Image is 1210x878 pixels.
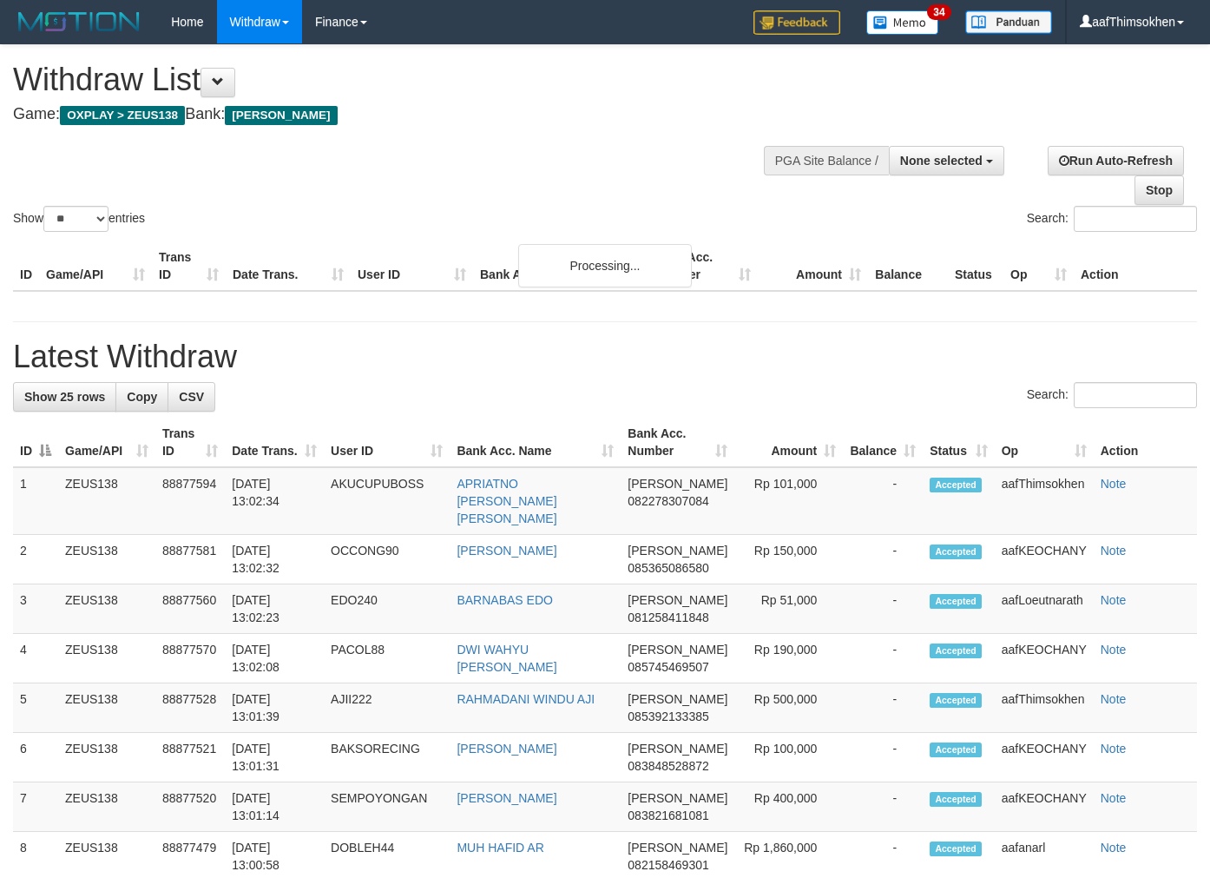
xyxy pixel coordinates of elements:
a: Note [1101,841,1127,855]
td: 4 [13,634,58,683]
span: Accepted [930,478,982,492]
span: None selected [900,154,983,168]
td: PACOL88 [324,634,450,683]
a: Copy [115,382,168,412]
td: 1 [13,467,58,535]
th: Status: activate to sort column ascending [923,418,995,467]
img: MOTION_logo.png [13,9,145,35]
td: - [843,683,923,733]
a: Note [1101,692,1127,706]
span: Show 25 rows [24,390,105,404]
td: [DATE] 13:01:39 [225,683,324,733]
a: [PERSON_NAME] [457,791,556,805]
th: Game/API [39,241,152,291]
th: Game/API: activate to sort column ascending [58,418,155,467]
th: Amount [758,241,868,291]
span: [PERSON_NAME] [628,544,727,558]
a: Note [1101,742,1127,756]
td: 88877581 [155,535,225,584]
span: [PERSON_NAME] [628,742,727,756]
a: Note [1101,593,1127,607]
td: Rp 100,000 [734,733,843,782]
span: Copy 083848528872 to clipboard [628,759,708,773]
span: Copy 083821681081 to clipboard [628,809,708,822]
a: MUH HAFID AR [457,841,543,855]
h4: Game: Bank: [13,106,789,123]
a: RAHMADANI WINDU AJI [457,692,595,706]
a: Note [1101,791,1127,805]
a: DWI WAHYU [PERSON_NAME] [457,643,556,674]
td: 5 [13,683,58,733]
td: [DATE] 13:02:08 [225,634,324,683]
img: Button%20Memo.svg [866,10,939,35]
a: Run Auto-Refresh [1048,146,1184,175]
a: Stop [1134,175,1184,205]
h1: Latest Withdraw [13,340,1197,374]
td: ZEUS138 [58,584,155,634]
span: Accepted [930,842,982,856]
td: Rp 500,000 [734,683,843,733]
td: - [843,584,923,634]
span: Accepted [930,693,982,708]
th: Bank Acc. Number [648,241,758,291]
td: AKUCUPUBOSS [324,467,450,535]
a: CSV [168,382,215,412]
th: Action [1094,418,1197,467]
td: Rp 51,000 [734,584,843,634]
select: Showentries [43,206,109,232]
a: APRIATNO [PERSON_NAME] [PERSON_NAME] [457,477,556,525]
span: CSV [179,390,204,404]
span: [PERSON_NAME] [628,593,727,607]
span: [PERSON_NAME] [628,791,727,805]
a: Note [1101,544,1127,558]
td: Rp 190,000 [734,634,843,683]
span: Accepted [930,644,982,658]
th: Trans ID: activate to sort column ascending [155,418,225,467]
td: AJII222 [324,683,450,733]
td: - [843,467,923,535]
span: Copy 085745469507 to clipboard [628,660,708,674]
td: [DATE] 13:01:14 [225,782,324,832]
td: aafKEOCHANY [995,733,1094,782]
th: Amount: activate to sort column ascending [734,418,843,467]
span: OXPLAY > ZEUS138 [60,106,185,125]
a: BARNABAS EDO [457,593,552,607]
td: Rp 400,000 [734,782,843,832]
th: Op [1003,241,1074,291]
th: Bank Acc. Name [473,241,648,291]
td: 88877594 [155,467,225,535]
td: ZEUS138 [58,782,155,832]
input: Search: [1074,206,1197,232]
td: 88877521 [155,733,225,782]
a: [PERSON_NAME] [457,742,556,756]
td: OCCONG90 [324,535,450,584]
th: ID: activate to sort column descending [13,418,58,467]
span: [PERSON_NAME] [628,477,727,491]
td: 88877570 [155,634,225,683]
span: Accepted [930,743,982,757]
td: [DATE] 13:01:31 [225,733,324,782]
th: Balance: activate to sort column ascending [843,418,923,467]
td: 7 [13,782,58,832]
td: - [843,634,923,683]
th: Bank Acc. Name: activate to sort column ascending [450,418,621,467]
td: ZEUS138 [58,634,155,683]
span: [PERSON_NAME] [628,841,727,855]
td: aafKEOCHANY [995,634,1094,683]
span: [PERSON_NAME] [225,106,337,125]
td: [DATE] 13:02:32 [225,535,324,584]
label: Search: [1027,206,1197,232]
div: PGA Site Balance / [764,146,889,175]
th: Date Trans.: activate to sort column ascending [225,418,324,467]
label: Show entries [13,206,145,232]
td: ZEUS138 [58,535,155,584]
input: Search: [1074,382,1197,408]
td: - [843,535,923,584]
span: [PERSON_NAME] [628,692,727,706]
span: Copy [127,390,157,404]
td: SEMPOYONGAN [324,782,450,832]
span: Copy 085365086580 to clipboard [628,561,708,575]
th: Action [1074,241,1197,291]
td: aafKEOCHANY [995,535,1094,584]
td: ZEUS138 [58,733,155,782]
